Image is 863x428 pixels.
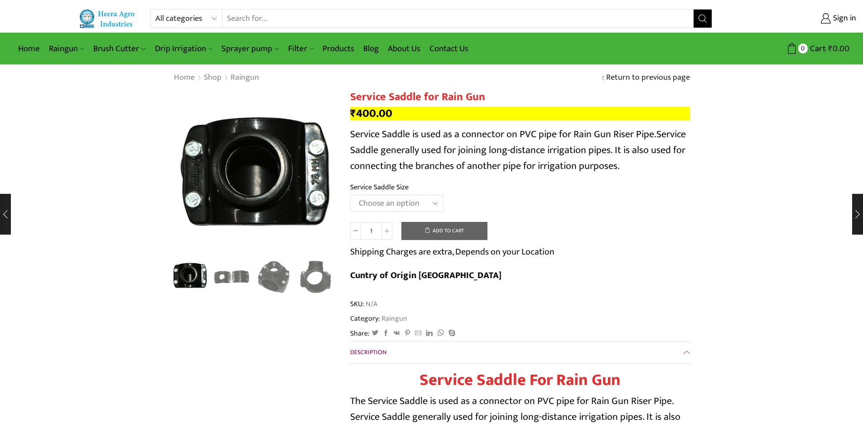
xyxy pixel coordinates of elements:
a: 13 [297,258,334,296]
a: About Us [383,38,425,59]
strong: Service Saddle For Rain Gun [419,366,621,394]
input: Search for... [222,10,694,28]
img: Service Saddle [174,91,337,254]
label: Service Saddle Size [350,182,409,192]
a: Raingun [380,313,407,324]
a: Contact Us [425,38,473,59]
a: Description [350,341,690,363]
li: 1 / 4 [171,258,209,294]
img: Service Saddle For Rain Gun [171,257,209,294]
span: Share: [350,328,370,339]
div: 1 / 4 [174,91,337,254]
span: Category: [350,313,407,324]
span: ₹ [828,42,833,56]
a: Sprayer pump [217,38,283,59]
a: Brush Cutter [89,38,150,59]
button: Search button [694,10,712,28]
a: 0 Cart ₹0.00 [721,40,849,57]
a: 10 [213,258,251,296]
a: Service Saddle [171,257,209,294]
button: Add to cart [401,222,487,240]
a: Raingun [44,38,89,59]
a: 12 [255,258,293,296]
a: Sign in [726,10,856,27]
span: Service Saddle is used as a connector on PVC pipe for Rain Gun Riser Pipe. [350,126,656,143]
b: Cuntry of Origin [GEOGRAPHIC_DATA] [350,268,501,283]
bdi: 0.00 [828,42,849,56]
a: Drip Irrigation [150,38,217,59]
a: Home [14,38,44,59]
input: Product quantity [361,222,381,240]
li: 3 / 4 [255,258,293,294]
a: Return to previous page [606,72,690,84]
span: Sign in [831,13,856,24]
span: SKU: [350,299,690,309]
a: Home [174,72,195,84]
a: Blog [359,38,383,59]
bdi: 400.00 [350,104,392,123]
h1: Service Saddle for Rain Gun [350,91,690,104]
span: Cart [808,43,826,55]
a: Filter [284,38,318,59]
span: 0 [798,43,808,53]
p: Shipping Charges are extra, Depends on your Location [350,245,554,259]
span: Service Saddle generally used for joining long-distance irrigation pipes. It is also used for con... [350,126,686,174]
span: ₹ [350,104,356,123]
a: Shop [203,72,222,84]
a: Raingun [230,72,260,84]
span: Description [350,347,386,357]
li: 4 / 4 [297,258,334,294]
li: 2 / 4 [213,258,251,294]
span: N/A [364,299,377,309]
a: Products [318,38,359,59]
nav: Breadcrumb [174,72,260,84]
